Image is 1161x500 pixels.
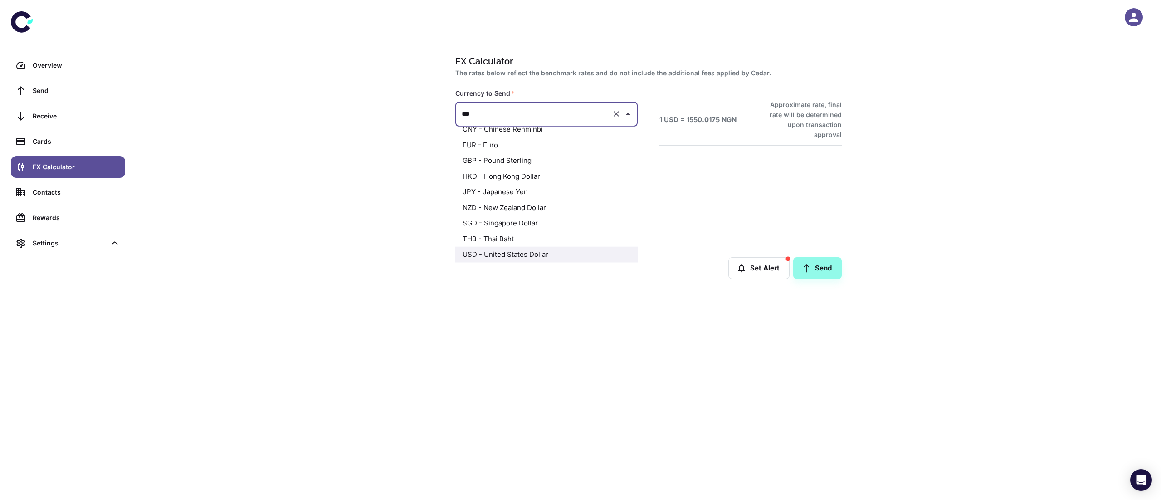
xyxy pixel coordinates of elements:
li: XAF - Central African CFA Franc [455,262,638,278]
button: Set Alert [728,257,790,279]
div: Contacts [33,187,120,197]
label: Currency to Send [455,89,515,98]
li: JPY - Japanese Yen [455,184,638,200]
li: EUR - Euro [455,137,638,153]
h6: 1 USD = 1550.0175 NGN [659,115,737,125]
a: Contacts [11,181,125,203]
div: FX Calculator [33,162,120,172]
div: Cards [33,137,120,147]
a: Cards [11,131,125,152]
div: Settings [11,232,125,254]
a: Send [793,257,842,279]
a: FX Calculator [11,156,125,178]
button: Close [622,108,634,120]
li: THB - Thai Baht [455,231,638,247]
div: Overview [33,60,120,70]
li: SGD - Singapore Dollar [455,216,638,231]
div: Send [33,86,120,96]
li: USD - United States Dollar [455,247,638,263]
a: Receive [11,105,125,127]
a: Overview [11,54,125,76]
h1: FX Calculator [455,54,838,68]
a: Rewards [11,207,125,229]
li: NZD - New Zealand Dollar [455,200,638,216]
li: CNY - Chinese Renminbi [455,122,638,137]
div: Receive [33,111,120,121]
li: HKD - Hong Kong Dollar [455,168,638,184]
button: Clear [610,108,623,120]
a: Send [11,80,125,102]
li: GBP - Pound Sterling [455,153,638,169]
h6: Approximate rate, final rate will be determined upon transaction approval [760,100,842,140]
div: Rewards [33,213,120,223]
div: Settings [33,238,106,248]
div: Open Intercom Messenger [1130,469,1152,491]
